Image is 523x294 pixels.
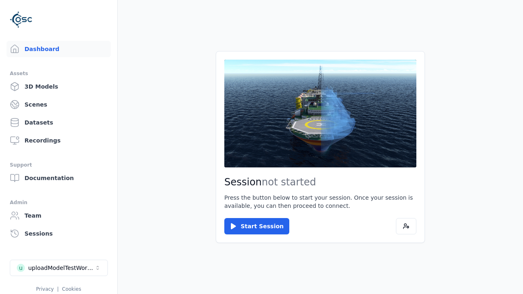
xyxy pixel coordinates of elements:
a: 3D Models [7,78,111,95]
a: Cookies [62,286,81,292]
div: Support [10,160,107,170]
a: Scenes [7,96,111,113]
span: | [57,286,59,292]
a: Privacy [36,286,54,292]
a: Team [7,207,111,224]
span: not started [262,176,316,188]
div: Admin [10,198,107,207]
a: Recordings [7,132,111,149]
button: Select a workspace [10,260,108,276]
a: Datasets [7,114,111,131]
img: Logo [10,8,33,31]
div: uploadModelTestWorkspace [28,264,94,272]
button: Start Session [224,218,289,234]
div: u [17,264,25,272]
a: Dashboard [7,41,111,57]
h2: Session [224,176,416,189]
a: Sessions [7,225,111,242]
p: Press the button below to start your session. Once your session is available, you can then procee... [224,194,416,210]
a: Documentation [7,170,111,186]
div: Assets [10,69,107,78]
